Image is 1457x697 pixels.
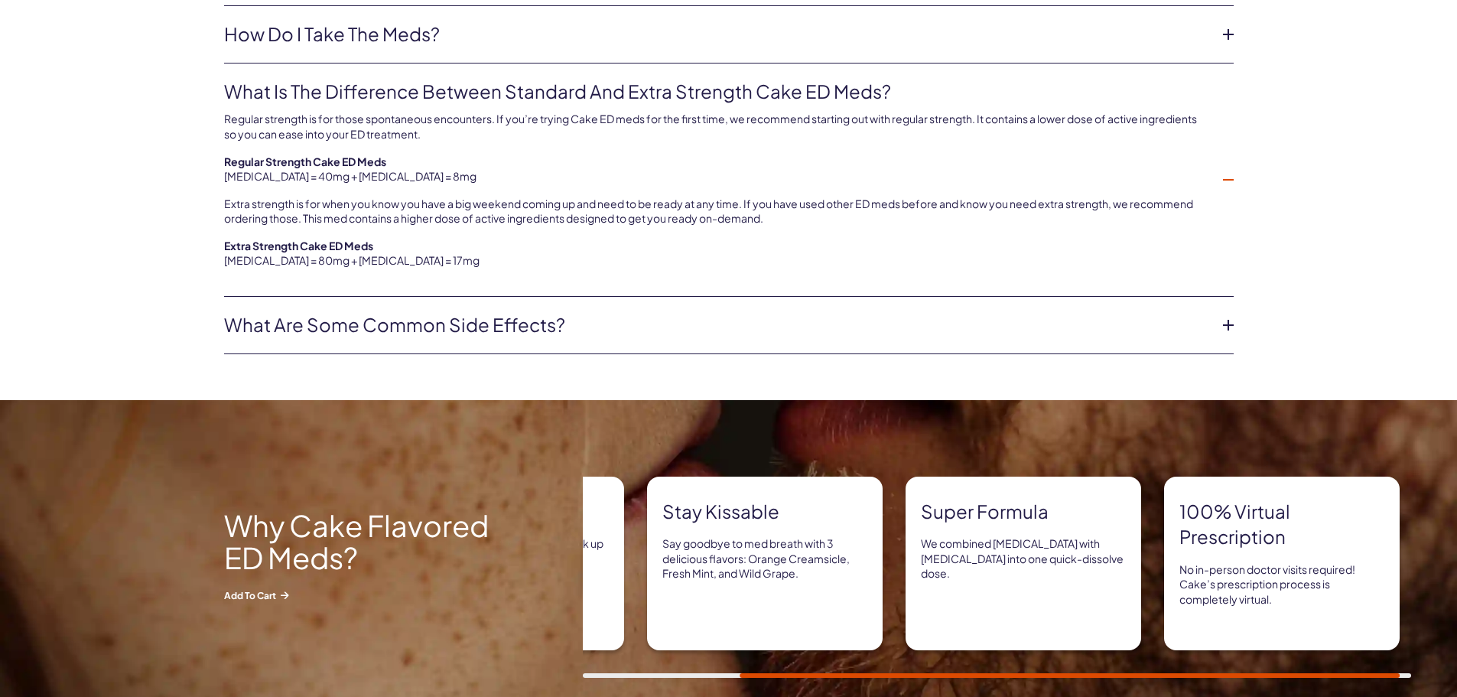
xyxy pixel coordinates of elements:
p: Say goodbye to med breath with 3 delicious flavors: Orange Creamsicle, Fresh Mint, and Wild Grape. [662,536,867,581]
a: How do I take the meds? [224,21,1209,47]
p: [MEDICAL_DATA] = 80mg + [MEDICAL_DATA] = 17mg [224,239,1209,269]
p: No in-person doctor visits required! Cake’s prescription process is completely virtual. [1179,562,1384,607]
b: Extra Strength Cake ED Meds [224,239,373,252]
h2: Why Cake Flavored ED Meds? [224,510,499,574]
span: Add to Cart [224,588,499,601]
a: What is the difference between Standard and Extra Strength Cake ED meds? [224,79,1209,105]
a: What are some common side effects? [224,312,1209,338]
p: Extra strength is for when you know you have a big weekend coming up and need to be ready at any ... [224,197,1209,226]
p: Regular strength is for those spontaneous encounters. If you’re trying Cake ED meds for the first... [224,112,1209,142]
strong: Super formula [921,499,1126,525]
strong: Stay Kissable [662,499,867,525]
p: [MEDICAL_DATA] = 40mg + [MEDICAL_DATA] = 8mg [224,155,1209,184]
b: Regular Strength Cake ED Meds [224,155,386,168]
strong: 100% virtual prescription [1179,499,1384,550]
p: We combined [MEDICAL_DATA] with [MEDICAL_DATA] into one quick-dissolve dose. [921,536,1126,581]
